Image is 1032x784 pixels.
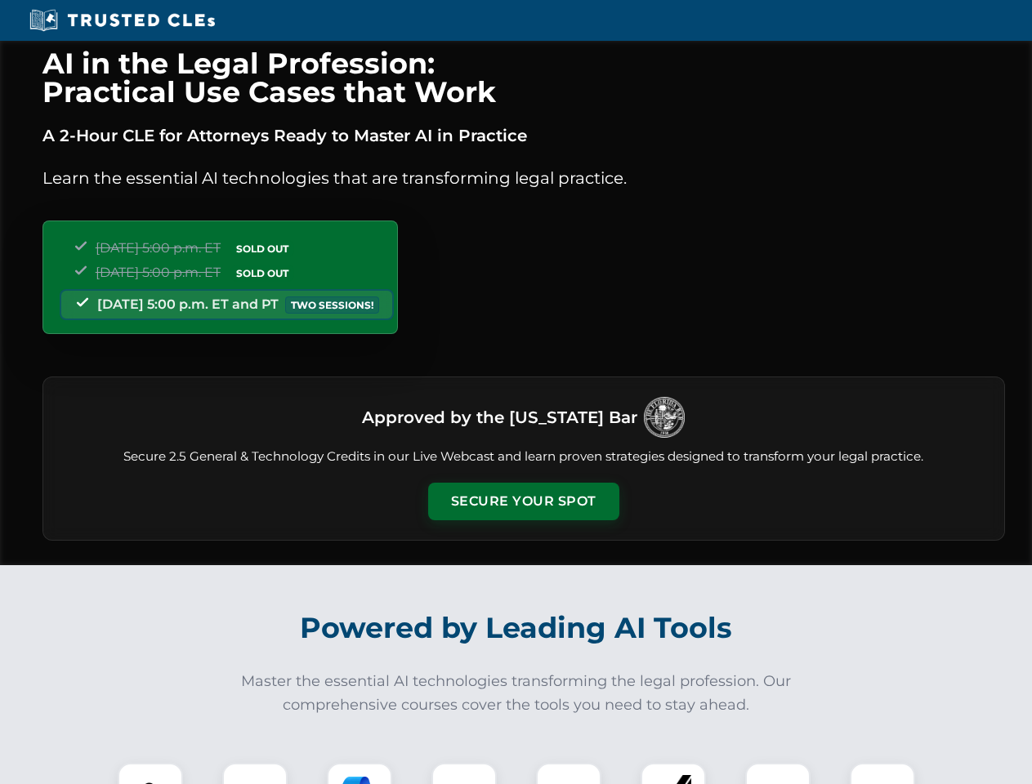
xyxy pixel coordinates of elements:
span: [DATE] 5:00 p.m. ET [96,265,221,280]
p: Learn the essential AI technologies that are transforming legal practice. [42,165,1005,191]
h2: Powered by Leading AI Tools [64,599,969,657]
img: Trusted CLEs [25,8,220,33]
button: Secure Your Spot [428,483,619,520]
p: Master the essential AI technologies transforming the legal profession. Our comprehensive courses... [230,670,802,717]
p: Secure 2.5 General & Technology Credits in our Live Webcast and learn proven strategies designed ... [63,448,985,466]
span: [DATE] 5:00 p.m. ET [96,240,221,256]
img: Logo [644,397,685,438]
p: A 2-Hour CLE for Attorneys Ready to Master AI in Practice [42,122,1005,149]
h1: AI in the Legal Profession: Practical Use Cases that Work [42,49,1005,106]
span: SOLD OUT [230,265,294,282]
h3: Approved by the [US_STATE] Bar [362,403,637,432]
span: SOLD OUT [230,240,294,257]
